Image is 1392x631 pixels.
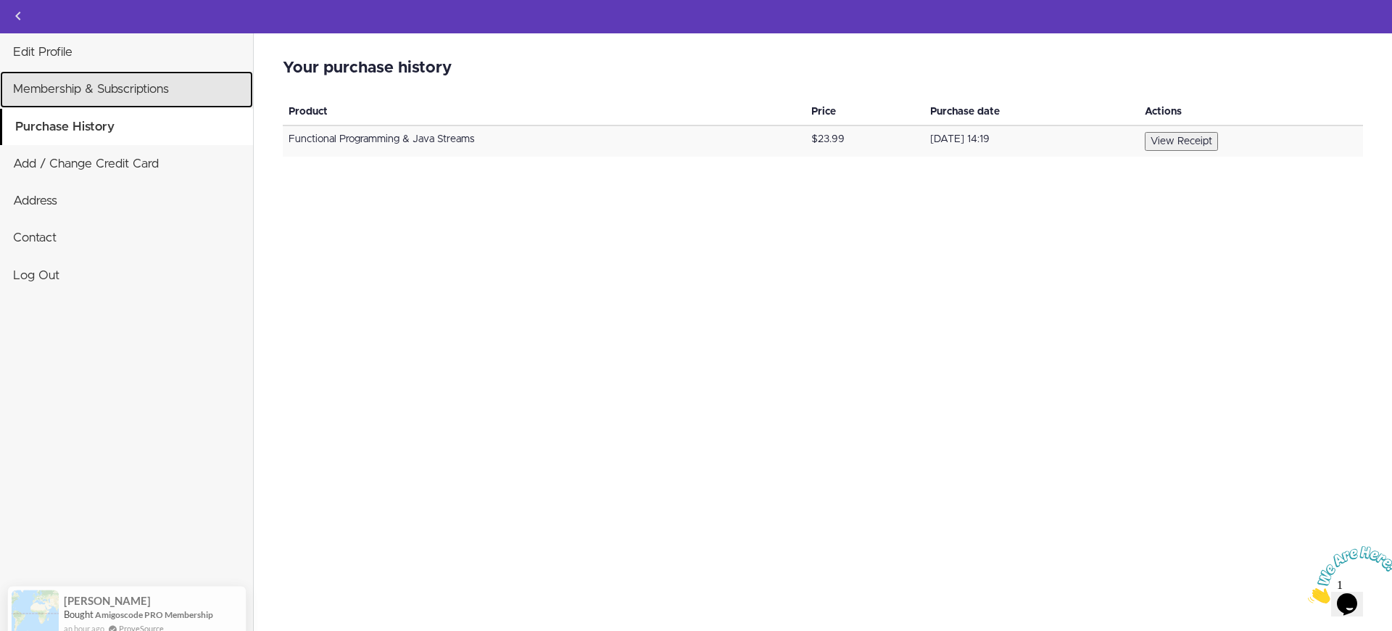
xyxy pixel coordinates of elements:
[2,109,253,145] a: Purchase History
[805,99,924,125] th: Price
[64,577,151,590] span: [PERSON_NAME]
[1302,540,1392,609] iframe: chat widget
[64,605,104,617] span: an hour ago
[1145,132,1218,151] button: View Receipt
[64,591,94,603] span: Bought
[12,572,59,619] img: provesource social proof notification image
[283,125,805,157] td: Functional Programming & Java Streams
[805,125,924,157] td: $23.99
[1139,99,1363,125] th: Actions
[283,59,1363,77] h2: Your purchase history
[6,6,12,18] span: 1
[283,99,805,125] th: Product
[6,6,96,63] img: Chat attention grabber
[924,125,1139,157] td: [DATE] 14:19
[95,592,213,603] a: Amigoscode PRO Membership
[9,7,27,25] svg: Back to courses
[119,605,164,617] a: ProveSource
[924,99,1139,125] th: Purchase date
